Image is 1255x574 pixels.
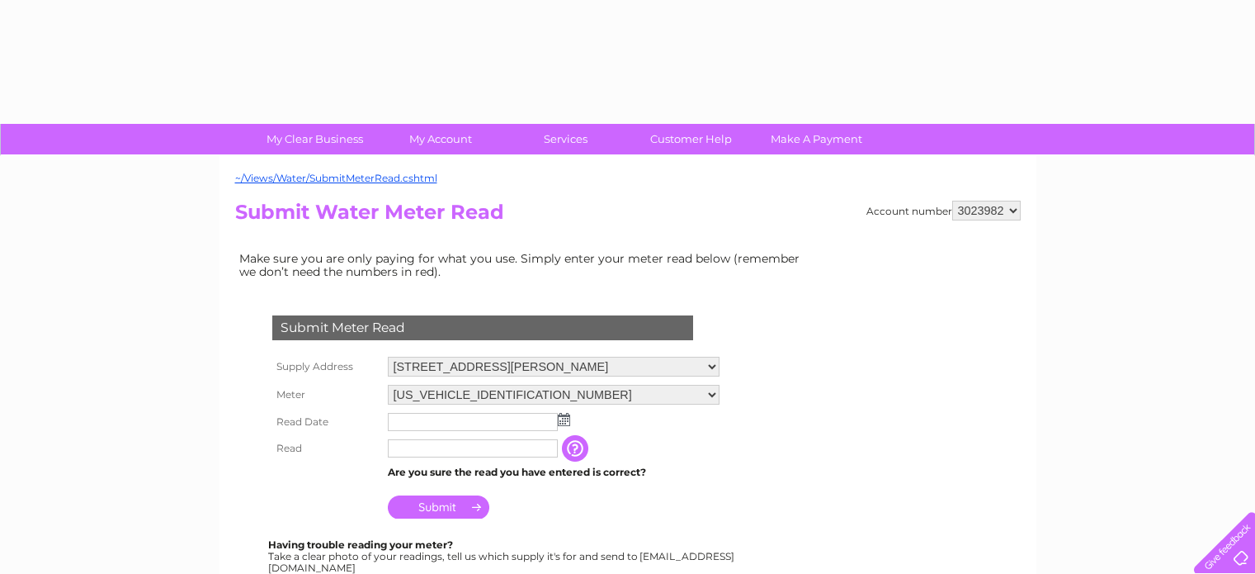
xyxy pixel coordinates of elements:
a: Customer Help [623,124,759,154]
a: My Account [372,124,508,154]
div: Submit Meter Read [272,315,693,340]
input: Information [562,435,592,462]
a: Make A Payment [748,124,885,154]
a: Services [498,124,634,154]
img: ... [558,413,570,426]
a: ~/Views/Water/SubmitMeterRead.cshtml [235,172,437,184]
td: Make sure you are only paying for what you use. Simply enter your meter read below (remember we d... [235,248,813,282]
th: Meter [268,381,384,409]
th: Read Date [268,409,384,435]
h2: Submit Water Meter Read [235,201,1021,232]
div: Take a clear photo of your readings, tell us which supply it's for and send to [EMAIL_ADDRESS][DO... [268,539,737,573]
th: Read [268,435,384,462]
b: Having trouble reading your meter? [268,538,453,551]
td: Are you sure the read you have entered is correct? [384,462,724,483]
div: Account number [866,201,1021,221]
th: Supply Address [268,353,384,381]
a: My Clear Business [247,124,383,154]
input: Submit [388,496,489,519]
